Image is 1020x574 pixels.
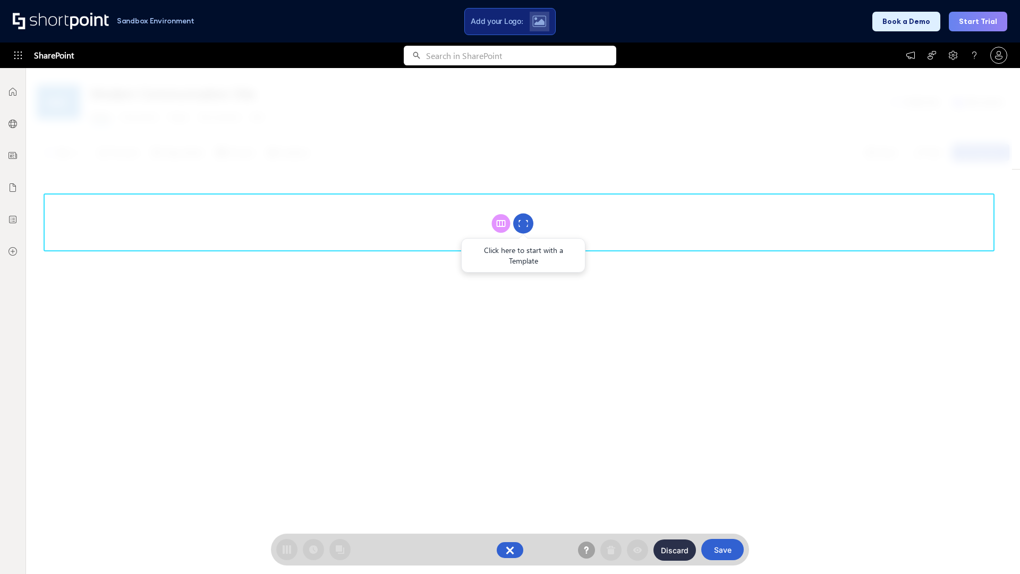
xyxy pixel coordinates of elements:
[872,12,940,31] button: Book a Demo
[967,523,1020,574] iframe: Chat Widget
[532,15,546,27] img: Upload logo
[701,539,744,560] button: Save
[34,43,74,68] span: SharePoint
[471,16,523,26] span: Add your Logo:
[949,12,1007,31] button: Start Trial
[117,18,194,24] h1: Sandbox Environment
[426,46,616,65] input: Search in SharePoint
[653,539,696,561] button: Discard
